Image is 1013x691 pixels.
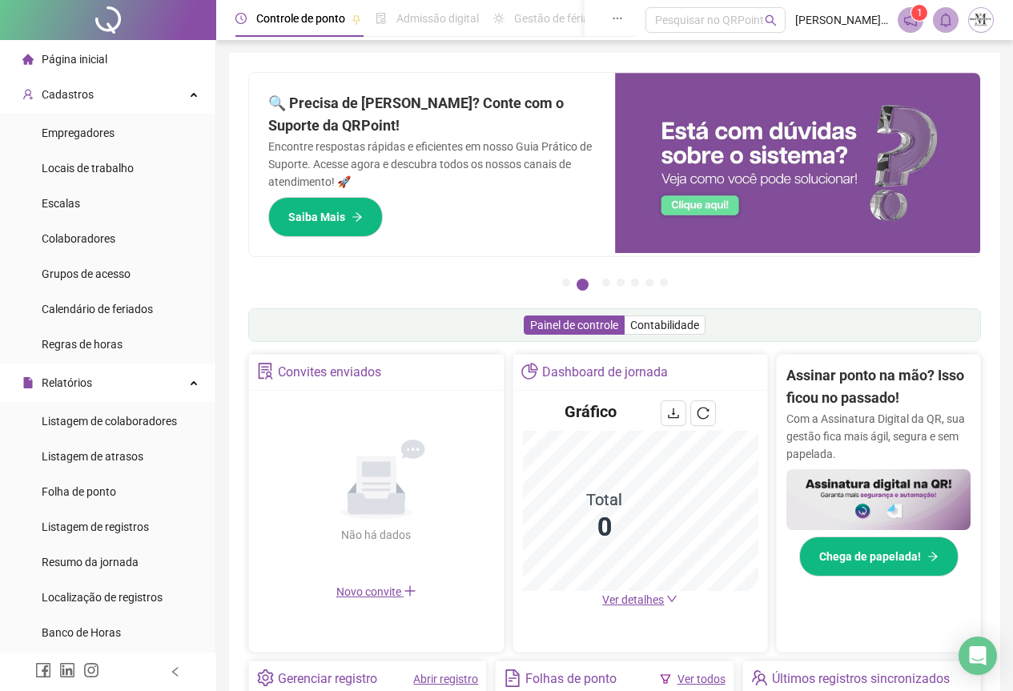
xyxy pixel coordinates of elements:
span: Painel de controle [530,319,618,331]
div: Convites enviados [278,359,381,386]
span: [PERSON_NAME] - TRANSMARTINS [795,11,888,29]
span: facebook [35,662,51,678]
span: Página inicial [42,53,107,66]
span: file [22,377,34,388]
span: Banco de Horas [42,626,121,639]
button: 3 [602,279,610,287]
span: Calendário de feriados [42,303,153,315]
a: Ver detalhes down [602,593,677,606]
span: Controle de ponto [256,12,345,25]
button: 1 [562,279,570,287]
span: setting [257,669,274,686]
span: Admissão digital [396,12,479,25]
a: Ver todos [677,673,726,685]
span: search [765,14,777,26]
span: sun [493,13,504,24]
span: Colaboradores [42,232,115,245]
button: 6 [645,279,653,287]
span: Novo convite [336,585,416,598]
span: team [751,669,768,686]
span: user-add [22,89,34,100]
span: Cadastros [42,88,94,101]
img: banner%2F0cf4e1f0-cb71-40ef-aa93-44bd3d4ee559.png [615,73,981,253]
span: Locais de trabalho [42,162,134,175]
div: Não há dados [303,526,450,544]
span: left [170,666,181,677]
span: Listagem de registros [42,520,149,533]
span: Grupos de acesso [42,267,131,280]
sup: 1 [911,5,927,21]
h2: 🔍 Precisa de [PERSON_NAME]? Conte com o Suporte da QRPoint! [268,92,596,138]
span: filter [660,673,671,685]
span: bell [939,13,953,27]
span: linkedin [59,662,75,678]
div: Dashboard de jornada [542,359,668,386]
span: Saiba Mais [288,208,345,226]
span: Gestão de férias [514,12,595,25]
h2: Assinar ponto na mão? Isso ficou no passado! [786,364,971,410]
img: 67331 [969,8,993,32]
h4: Gráfico [565,400,617,423]
span: Contabilidade [630,319,699,331]
span: pushpin [352,14,361,24]
button: Chega de papelada! [799,536,959,577]
p: Com a Assinatura Digital da QR, sua gestão fica mais ágil, segura e sem papelada. [786,410,971,463]
span: clock-circle [235,13,247,24]
span: Listagem de atrasos [42,450,143,463]
span: Relatórios [42,376,92,389]
span: Listagem de colaboradores [42,415,177,428]
span: home [22,54,34,65]
span: instagram [83,662,99,678]
span: ellipsis [612,13,623,24]
span: file-done [376,13,387,24]
span: download [667,407,680,420]
span: file-text [504,669,521,686]
span: arrow-right [352,211,363,223]
span: solution [257,363,274,380]
span: arrow-right [927,551,939,562]
span: Escalas [42,197,80,210]
span: plus [404,585,416,597]
button: 5 [631,279,639,287]
button: Saiba Mais [268,197,383,237]
a: Abrir registro [413,673,478,685]
span: reload [697,407,710,420]
span: notification [903,13,918,27]
button: 4 [617,279,625,287]
button: 2 [577,279,589,291]
span: pie-chart [521,363,538,380]
img: banner%2F02c71560-61a6-44d4-94b9-c8ab97240462.png [786,469,971,531]
span: Localização de registros [42,591,163,604]
span: Chega de papelada! [819,548,921,565]
span: 1 [917,7,923,18]
span: Regras de horas [42,338,123,351]
button: 7 [660,279,668,287]
span: Empregadores [42,127,115,139]
p: Encontre respostas rápidas e eficientes em nosso Guia Prático de Suporte. Acesse agora e descubra... [268,138,596,191]
div: Open Intercom Messenger [959,637,997,675]
span: down [666,593,677,605]
span: Folha de ponto [42,485,116,498]
span: Resumo da jornada [42,556,139,568]
span: Ver detalhes [602,593,664,606]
